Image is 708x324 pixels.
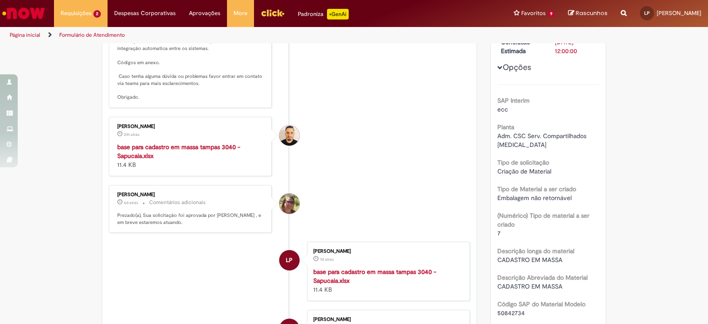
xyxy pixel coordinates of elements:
span: LP [644,10,650,16]
div: Ana Paula De Sousa Rodrigues [279,193,300,214]
dt: Conclusão Estimada [494,38,549,55]
a: Formulário de Atendimento [59,31,125,39]
span: 6d atrás [124,200,138,205]
b: (Numérico) Tipo de material a ser criado [497,212,589,228]
span: 21h atrás [124,132,139,137]
span: Requisições [61,9,92,18]
span: More [234,9,247,18]
div: Arnaldo Jose Vieira De Melo [279,125,300,146]
p: +GenAi [327,9,349,19]
a: Rascunhos [568,9,608,18]
div: [PERSON_NAME] [117,124,265,129]
span: CADASTRO EM MASSA [497,256,562,264]
a: base para cadastro em massa tampas 3040 - Sapucaia.xlsx [117,143,240,160]
time: 25/09/2025 18:29:56 [124,200,138,205]
span: 2 [93,10,101,18]
img: click_logo_yellow_360x200.png [261,6,285,19]
b: Tipo de solicitação [497,158,549,166]
div: [DATE] 12:00:00 [555,38,596,55]
span: 9 [547,10,555,18]
span: Criação de Material [497,167,551,175]
span: Despesas Corporativas [114,9,176,18]
div: [PERSON_NAME] [117,192,265,197]
span: Aprovações [189,9,220,18]
b: Descrição Abreviada do Material [497,274,588,282]
small: Comentários adicionais [149,199,206,206]
div: 11.4 KB [117,143,265,169]
div: [PERSON_NAME] [313,249,461,254]
span: 7 [497,229,500,237]
time: 24/09/2025 14:49:29 [320,257,334,262]
span: [PERSON_NAME] [657,9,701,17]
div: Leandro De Paula [279,250,300,270]
a: Página inicial [10,31,40,39]
span: Rascunhos [576,9,608,17]
time: 30/09/2025 11:35:19 [124,132,139,137]
p: Prezado(a), Sua solicitação foi aprovada por [PERSON_NAME] , e em breve estaremos atuando. [117,212,265,226]
span: 50842734 [497,309,525,317]
span: Adm. CSC Serv. Compartilhados [MEDICAL_DATA] [497,132,588,149]
b: SAP Interim [497,96,530,104]
span: LP [286,250,292,271]
span: CADASTRO EM MASSA [497,282,562,290]
b: Planta [497,123,514,131]
span: Embalagem não retornável [497,194,572,202]
span: Favoritos [521,9,546,18]
b: Descrição longa do material [497,247,574,255]
img: ServiceNow [1,4,46,22]
a: base para cadastro em massa tampas 3040 - Sapucaia.xlsx [313,268,436,285]
div: [PERSON_NAME] [313,317,461,322]
b: Tipo de Material a ser criado [497,185,576,193]
ul: Trilhas de página [7,27,466,43]
span: ecc [497,105,508,113]
div: 11.4 KB [313,267,461,294]
div: Padroniza [298,9,349,19]
span: 7d atrás [320,257,334,262]
b: Código SAP do Material Modelo [497,300,585,308]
